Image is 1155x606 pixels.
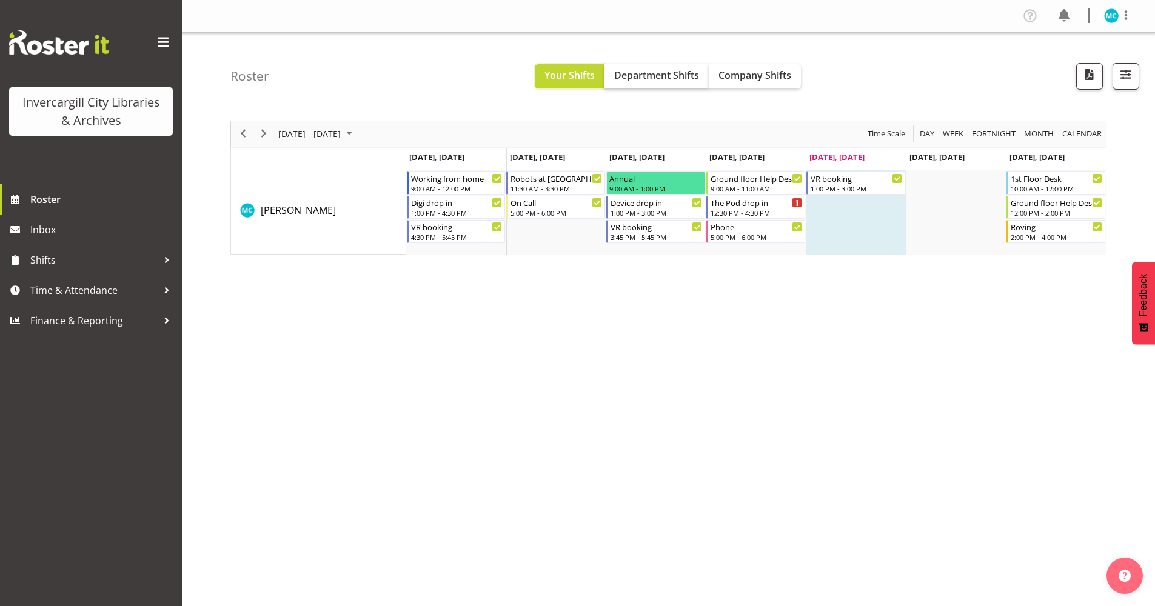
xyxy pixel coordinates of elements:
img: michelle-cunningham11683.jpg [1104,8,1119,23]
button: Your Shifts [535,64,604,88]
div: Michelle Cunningham"s event - VR booking Begin From Friday, October 3, 2025 at 1:00:00 PM GMT+13:... [806,171,905,195]
div: 12:00 PM - 2:00 PM [1011,208,1102,218]
button: Fortnight [970,126,1018,141]
div: 2:00 PM - 4:00 PM [1011,232,1102,242]
div: Annual [609,172,702,184]
button: Month [1060,126,1104,141]
span: Finance & Reporting [30,311,158,330]
span: Department Shifts [614,68,699,82]
div: next period [253,121,274,147]
div: 4:30 PM - 5:45 PM [411,232,503,242]
button: Timeline Day [918,126,937,141]
div: Michelle Cunningham"s event - 1st Floor Desk Begin From Sunday, October 5, 2025 at 10:00:00 AM GM... [1006,171,1105,195]
div: Timeline Week of October 3, 2025 [230,121,1106,255]
span: [DATE] - [DATE] [277,126,342,141]
span: [DATE], [DATE] [909,151,965,162]
div: VR booking [811,172,902,184]
button: Timeline Month [1022,126,1056,141]
div: 1st Floor Desk [1011,172,1102,184]
div: Michelle Cunningham"s event - Device drop in Begin From Wednesday, October 1, 2025 at 1:00:00 PM ... [606,196,705,219]
span: Roster [30,190,176,208]
span: [PERSON_NAME] [261,204,336,217]
div: 11:30 AM - 3:30 PM [511,184,602,193]
div: 3:45 PM - 5:45 PM [611,232,702,242]
span: Time & Attendance [30,281,158,299]
button: Feedback - Show survey [1132,262,1155,344]
span: Week [942,126,965,141]
button: Download a PDF of the roster according to the set date range. [1076,63,1103,90]
span: [DATE], [DATE] [609,151,665,162]
div: 5:00 PM - 6:00 PM [711,232,802,242]
div: Michelle Cunningham"s event - Working from home Begin From Monday, September 29, 2025 at 9:00:00 ... [407,171,506,195]
span: [DATE], [DATE] [510,151,565,162]
table: Timeline Week of October 3, 2025 [406,170,1106,255]
span: Company Shifts [718,68,791,82]
div: previous period [233,121,253,147]
span: [DATE], [DATE] [1009,151,1065,162]
div: Digi drop in [411,196,503,208]
span: Shifts [30,251,158,269]
button: Time Scale [866,126,908,141]
div: 5:00 PM - 6:00 PM [511,208,602,218]
div: 9:00 AM - 12:00 PM [411,184,503,193]
div: Device drop in [611,196,702,208]
div: Invercargill City Libraries & Archives [21,93,161,130]
span: Month [1023,126,1055,141]
div: Michelle Cunningham"s event - Roving Begin From Sunday, October 5, 2025 at 2:00:00 PM GMT+13:00 E... [1006,220,1105,243]
div: Roving [1011,221,1102,233]
div: 9:00 AM - 11:00 AM [711,184,802,193]
img: Rosterit website logo [9,30,109,55]
span: Day [919,126,936,141]
span: Feedback [1138,274,1149,316]
button: Next [256,126,272,141]
span: Time Scale [866,126,906,141]
td: Michelle Cunningham resource [231,170,406,255]
div: Michelle Cunningham"s event - The Pod drop in Begin From Thursday, October 2, 2025 at 12:30:00 PM... [706,196,805,219]
div: Sep 29 - Oct 05, 2025 [274,121,360,147]
div: Michelle Cunningham"s event - Digi drop in Begin From Monday, September 29, 2025 at 1:00:00 PM GM... [407,196,506,219]
h4: Roster [230,69,269,83]
div: 9:00 AM - 1:00 PM [609,184,702,193]
div: Michelle Cunningham"s event - Ground floor Help Desk Begin From Thursday, October 2, 2025 at 9:00... [706,171,805,195]
span: Fortnight [971,126,1017,141]
div: 1:00 PM - 4:30 PM [411,208,503,218]
div: Ground floor Help Desk [711,172,802,184]
div: Michelle Cunningham"s event - VR booking Begin From Monday, September 29, 2025 at 4:30:00 PM GMT+... [407,220,506,243]
button: Company Shifts [709,64,801,88]
div: VR booking [611,221,702,233]
div: Robots at [GEOGRAPHIC_DATA] [511,172,602,184]
div: 1:00 PM - 3:00 PM [811,184,902,193]
div: On Call [511,196,602,208]
div: 10:00 AM - 12:00 PM [1011,184,1102,193]
div: The Pod drop in [711,196,802,208]
a: [PERSON_NAME] [261,203,336,218]
span: [DATE], [DATE] [709,151,765,162]
span: [DATE], [DATE] [409,151,464,162]
div: Michelle Cunningham"s event - Ground floor Help Desk Begin From Sunday, October 5, 2025 at 12:00:... [1006,196,1105,219]
span: [DATE], [DATE] [809,151,865,162]
button: Department Shifts [604,64,709,88]
div: VR booking [411,221,503,233]
div: Michelle Cunningham"s event - VR booking Begin From Wednesday, October 1, 2025 at 3:45:00 PM GMT+... [606,220,705,243]
div: Phone [711,221,802,233]
span: Your Shifts [544,68,595,82]
button: October 2025 [276,126,358,141]
div: 12:30 PM - 4:30 PM [711,208,802,218]
button: Timeline Week [941,126,966,141]
div: 1:00 PM - 3:00 PM [611,208,702,218]
div: Michelle Cunningham"s event - Robots at St Patricks Begin From Tuesday, September 30, 2025 at 11:... [506,171,605,195]
div: Michelle Cunningham"s event - Phone Begin From Thursday, October 2, 2025 at 5:00:00 PM GMT+13:00 ... [706,220,805,243]
div: Working from home [411,172,503,184]
div: Michelle Cunningham"s event - Annual Begin From Wednesday, October 1, 2025 at 9:00:00 AM GMT+13:0... [606,171,705,195]
button: Previous [235,126,252,141]
button: Filter Shifts [1113,63,1139,90]
span: calendar [1061,126,1103,141]
div: Ground floor Help Desk [1011,196,1102,208]
div: Michelle Cunningham"s event - On Call Begin From Tuesday, September 30, 2025 at 5:00:00 PM GMT+13... [506,196,605,219]
span: Inbox [30,221,176,239]
img: help-xxl-2.png [1119,570,1131,582]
